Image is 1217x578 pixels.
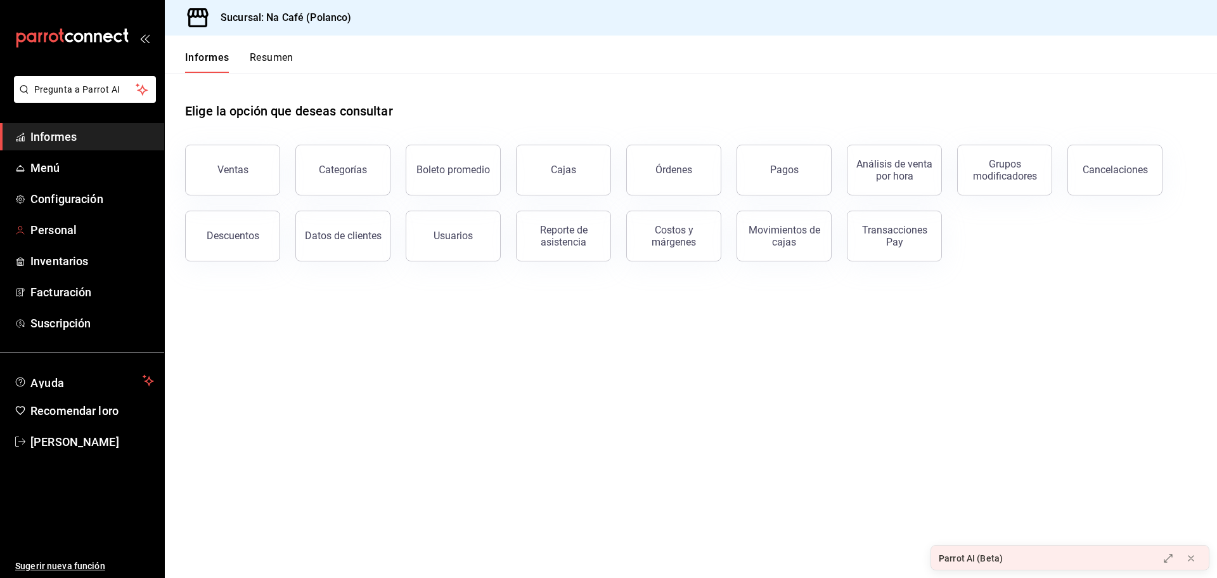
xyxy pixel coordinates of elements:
font: Elige la opción que deseas consultar [185,103,393,119]
font: Categorías [319,164,367,176]
font: Usuarios [434,230,473,242]
button: Movimientos de cajas [737,211,832,261]
font: Informes [30,130,77,143]
button: Pregunta a Parrot AI [14,76,156,103]
font: Sugerir nueva función [15,561,105,571]
button: Cancelaciones [1067,145,1162,195]
font: Sucursal: Na Café (Polanco) [221,11,352,23]
a: Cajas [516,145,611,195]
font: Boleto promedio [416,164,490,176]
font: [PERSON_NAME] [30,435,119,449]
font: Cajas [551,164,577,176]
button: Boleto promedio [406,145,501,195]
button: Usuarios [406,211,501,261]
button: Órdenes [626,145,721,195]
font: Ayuda [30,376,65,390]
font: Suscripción [30,317,91,330]
font: Recomendar loro [30,404,119,417]
font: Pregunta a Parrot AI [34,84,120,95]
font: Menú [30,161,60,174]
font: Datos de clientes [305,230,382,242]
font: Órdenes [655,164,692,176]
font: Análisis de venta por hora [856,158,932,182]
button: Ventas [185,145,280,195]
button: Datos de clientes [295,211,390,261]
font: Descuentos [207,230,259,242]
a: Pregunta a Parrot AI [9,92,156,105]
button: Análisis de venta por hora [847,145,942,195]
button: Pagos [737,145,832,195]
button: Grupos modificadores [957,145,1052,195]
button: Categorías [295,145,390,195]
div: pestañas de navegación [185,51,293,73]
button: abrir_cajón_menú [139,33,150,43]
font: Reporte de asistencia [540,224,588,248]
font: Cancelaciones [1083,164,1148,176]
font: Movimientos de cajas [749,224,820,248]
font: Costos y márgenes [652,224,696,248]
font: Resumen [250,51,293,63]
font: Ventas [217,164,248,176]
font: Grupos modificadores [973,158,1037,182]
font: Informes [185,51,229,63]
button: Costos y márgenes [626,211,721,261]
font: Configuración [30,192,103,206]
font: Personal [30,223,77,237]
font: Inventarios [30,254,88,268]
font: Pagos [770,164,799,176]
button: Descuentos [185,211,280,261]
font: Parrot AI (Beta) [939,553,1003,563]
font: Transacciones Pay [862,224,927,248]
button: Transacciones Pay [847,211,942,261]
font: Facturación [30,286,91,299]
button: Reporte de asistencia [516,211,611,261]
